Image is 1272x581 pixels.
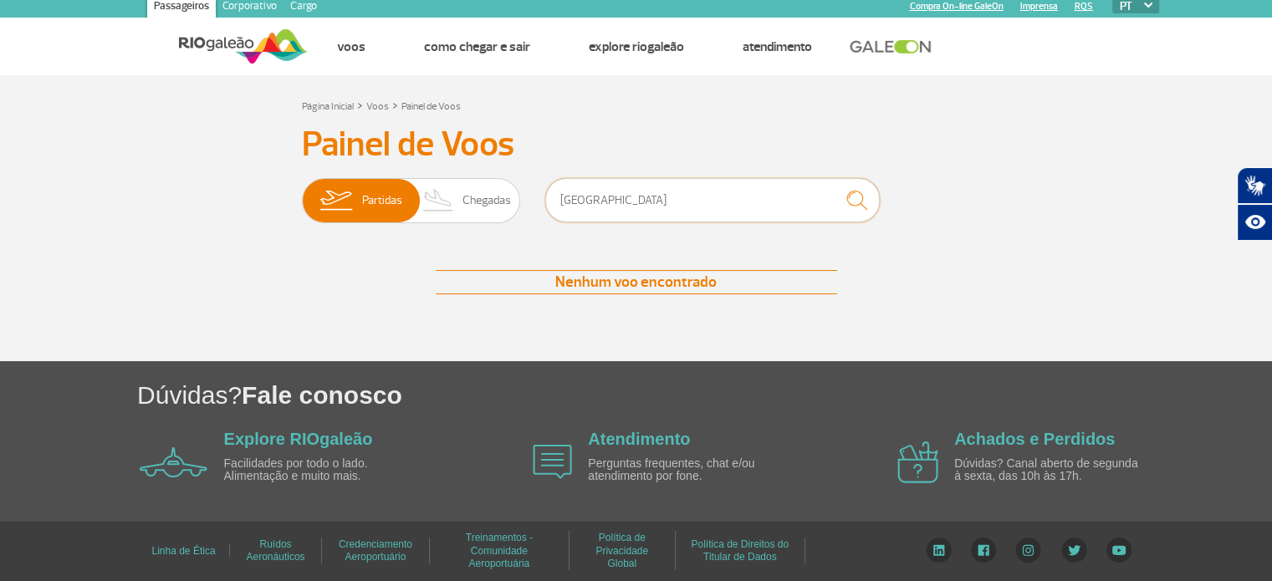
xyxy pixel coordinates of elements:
[1075,1,1093,12] a: RQS
[466,526,533,575] a: Treinamentos - Comunidade Aeroportuária
[910,1,1004,12] a: Compra On-line GaleOn
[1020,1,1058,12] a: Imprensa
[151,539,215,563] a: Linha de Ética
[357,95,363,115] a: >
[246,533,304,568] a: Ruídos Aeronáuticos
[462,179,511,222] span: Chegadas
[589,38,684,55] a: Explore RIOgaleão
[392,95,398,115] a: >
[302,100,354,113] a: Página Inicial
[224,457,416,483] p: Facilidades por todo o lado. Alimentação e muito mais.
[588,430,690,448] a: Atendimento
[366,100,389,113] a: Voos
[743,38,812,55] a: Atendimento
[954,457,1147,483] p: Dúvidas? Canal aberto de segunda à sexta, das 10h às 17h.
[1237,167,1272,241] div: Plugin de acessibilidade da Hand Talk.
[691,533,789,568] a: Política de Direitos do Titular de Dados
[926,538,952,563] img: LinkedIn
[545,178,880,222] input: Voo, cidade ou cia aérea
[401,100,461,113] a: Painel de Voos
[1061,538,1087,563] img: Twitter
[302,124,971,166] h3: Painel de Voos
[897,441,938,483] img: airplane icon
[436,270,837,294] div: Nenhum voo encontrado
[1015,538,1041,563] img: Instagram
[137,378,1272,412] h1: Dúvidas?
[140,447,207,477] img: airplane icon
[414,179,463,222] img: slider-desembarque
[971,538,996,563] img: Facebook
[1106,538,1132,563] img: YouTube
[533,445,572,479] img: airplane icon
[242,381,402,409] span: Fale conosco
[1237,167,1272,204] button: Abrir tradutor de língua de sinais.
[1237,204,1272,241] button: Abrir recursos assistivos.
[337,38,365,55] a: Voos
[954,430,1115,448] a: Achados e Perdidos
[339,533,412,568] a: Credenciamento Aeroportuário
[588,457,780,483] p: Perguntas frequentes, chat e/ou atendimento por fone.
[362,179,402,222] span: Partidas
[309,179,362,222] img: slider-embarque
[224,430,373,448] a: Explore RIOgaleão
[424,38,530,55] a: Como chegar e sair
[595,526,648,575] a: Política de Privacidade Global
